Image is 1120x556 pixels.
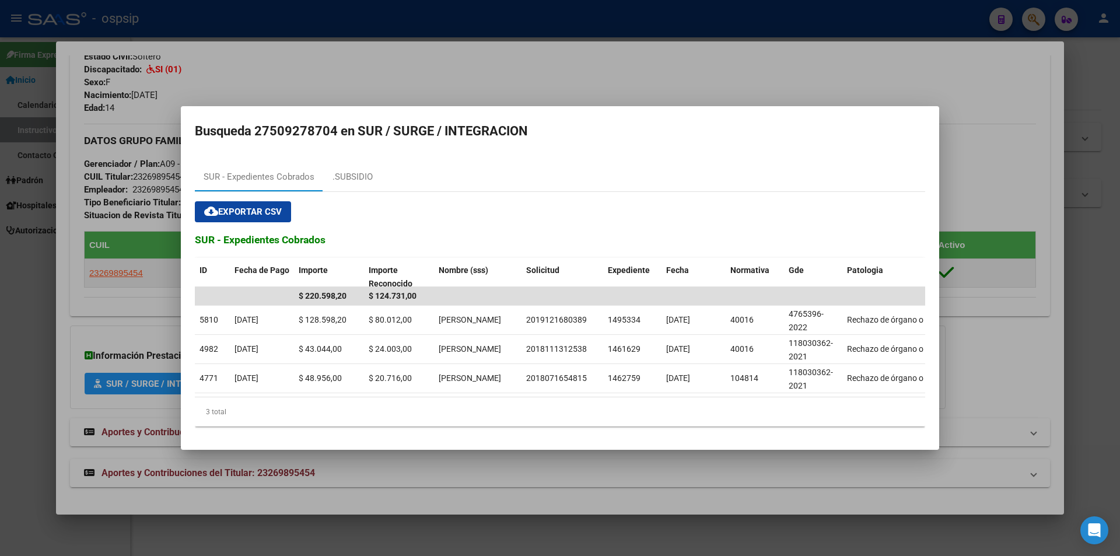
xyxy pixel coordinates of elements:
[369,373,412,383] span: $ 20.716,00
[230,258,294,296] datatable-header-cell: Fecha de Pago
[608,373,640,383] span: 1462759
[235,373,258,383] span: [DATE]
[608,265,650,275] span: Expediente
[842,258,988,296] datatable-header-cell: Patologia
[608,315,640,324] span: 1495334
[847,373,945,383] span: Rechazo de órgano o tejido
[439,265,488,275] span: Nombre (sss)
[730,315,754,324] span: 40016
[439,344,501,354] span: GAUTOS ANABELLA
[369,315,412,324] span: $ 80.012,00
[789,368,833,390] span: 118030362-2021
[369,291,416,300] span: $ 124.731,00
[195,201,291,222] button: Exportar CSV
[526,265,559,275] span: Solicitud
[332,170,373,184] div: .SUBSIDIO
[369,265,412,288] span: Importe Reconocido
[521,258,603,296] datatable-header-cell: Solicitud
[364,258,434,296] datatable-header-cell: Importe Reconocido
[847,265,883,275] span: Patologia
[299,265,328,275] span: Importe
[603,258,661,296] datatable-header-cell: Expediente
[235,315,258,324] span: [DATE]
[439,315,501,324] span: GAUTOS ANABELLA
[789,338,833,361] span: 118030362-2021
[299,344,342,354] span: $ 43.044,00
[195,397,925,426] div: 3 total
[608,344,640,354] span: 1461629
[847,315,945,324] span: Rechazo de órgano o tejido
[789,265,804,275] span: Gde
[730,373,758,383] span: 104814
[199,344,218,354] span: 4982
[439,373,501,383] span: GAUTOS ANABELLA
[666,265,689,275] span: Fecha
[1080,516,1108,544] div: Open Intercom Messenger
[299,291,346,300] span: $ 220.598,20
[199,373,218,383] span: 4771
[294,258,364,296] datatable-header-cell: Importe
[730,344,754,354] span: 40016
[666,315,690,324] span: [DATE]
[526,315,587,324] span: 2019121680389
[195,258,230,296] datatable-header-cell: ID
[434,258,521,296] datatable-header-cell: Nombre (sss)
[661,258,726,296] datatable-header-cell: Fecha
[526,344,587,354] span: 2018111312538
[784,258,842,296] datatable-header-cell: Gde
[847,344,945,354] span: Rechazo de órgano o tejido
[726,258,784,296] datatable-header-cell: Normativa
[235,265,289,275] span: Fecha de Pago
[526,373,587,383] span: 2018071654815
[204,207,282,217] span: Exportar CSV
[204,170,314,184] div: SUR - Expedientes Cobrados
[299,373,342,383] span: $ 48.956,00
[666,344,690,354] span: [DATE]
[730,265,769,275] span: Normativa
[195,232,925,247] h3: SUR - Expedientes Cobrados
[369,344,412,354] span: $ 24.003,00
[195,120,925,142] h2: Busqueda 27509278704 en SUR / SURGE / INTEGRACION
[199,265,207,275] span: ID
[789,309,824,332] span: 4765396-2022
[199,315,218,324] span: 5810
[204,204,218,218] mat-icon: cloud_download
[666,373,690,383] span: [DATE]
[299,315,346,324] span: $ 128.598,20
[235,344,258,354] span: [DATE]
